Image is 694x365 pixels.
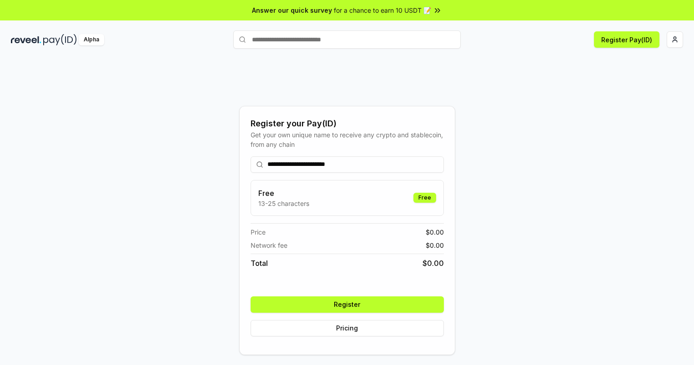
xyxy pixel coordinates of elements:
[11,34,41,45] img: reveel_dark
[79,34,104,45] div: Alpha
[594,31,659,48] button: Register Pay(ID)
[258,188,309,199] h3: Free
[426,227,444,237] span: $ 0.00
[251,320,444,336] button: Pricing
[251,296,444,313] button: Register
[426,240,444,250] span: $ 0.00
[251,227,266,237] span: Price
[258,199,309,208] p: 13-25 characters
[251,258,268,269] span: Total
[251,117,444,130] div: Register your Pay(ID)
[413,193,436,203] div: Free
[251,240,287,250] span: Network fee
[43,34,77,45] img: pay_id
[252,5,332,15] span: Answer our quick survey
[251,130,444,149] div: Get your own unique name to receive any crypto and stablecoin, from any chain
[422,258,444,269] span: $ 0.00
[334,5,431,15] span: for a chance to earn 10 USDT 📝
